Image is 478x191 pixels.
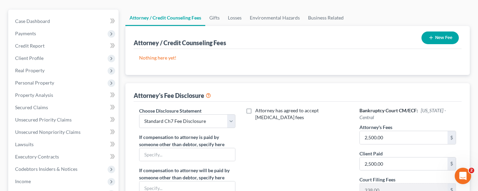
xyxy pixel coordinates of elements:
[15,104,48,110] span: Secured Claims
[139,133,236,148] label: If compensation to attorney is paid by someone other than debtor, specify here
[10,126,119,138] a: Unsecured Nonpriority Claims
[15,80,54,86] span: Personal Property
[10,40,119,52] a: Credit Report
[448,157,456,170] div: $
[10,114,119,126] a: Unsecured Priority Claims
[455,168,471,184] iframe: Intercom live chat
[255,107,319,120] span: Attorney has agreed to accept [MEDICAL_DATA] fees
[10,138,119,151] a: Lawsuits
[359,150,383,157] label: Client Paid
[360,157,448,170] input: 0.00
[15,55,44,61] span: Client Profile
[360,131,448,144] input: 0.00
[134,91,211,100] div: Attorney's Fee Disclosure
[139,54,456,61] p: Nothing here yet!
[15,178,31,184] span: Income
[15,129,81,135] span: Unsecured Nonpriority Claims
[10,89,119,101] a: Property Analysis
[139,148,235,161] input: Specify...
[15,117,72,123] span: Unsecured Priority Claims
[421,31,459,44] button: New Fee
[359,124,392,131] label: Attorney's Fees
[15,43,45,49] span: Credit Report
[139,107,201,114] label: Choose Disclosure Statement
[15,67,45,73] span: Real Property
[304,10,348,26] a: Business Related
[15,30,36,36] span: Payments
[15,141,34,147] span: Lawsuits
[125,10,205,26] a: Attorney / Credit Counseling Fees
[246,10,304,26] a: Environmental Hazards
[359,107,446,120] span: [US_STATE] - Central
[359,107,456,121] h6: Bankruptcy Court CM/ECF:
[10,101,119,114] a: Secured Claims
[15,166,77,172] span: Codebtors Insiders & Notices
[224,10,246,26] a: Losses
[15,154,59,160] span: Executory Contracts
[134,39,226,47] div: Attorney / Credit Counseling Fees
[205,10,224,26] a: Gifts
[139,167,236,181] label: If compensation to attorney will be paid by someone other than debtor, specify here
[10,151,119,163] a: Executory Contracts
[448,131,456,144] div: $
[15,18,50,24] span: Case Dashboard
[359,176,395,183] label: Court Filing Fees
[469,168,474,173] span: 2
[15,92,53,98] span: Property Analysis
[10,15,119,27] a: Case Dashboard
